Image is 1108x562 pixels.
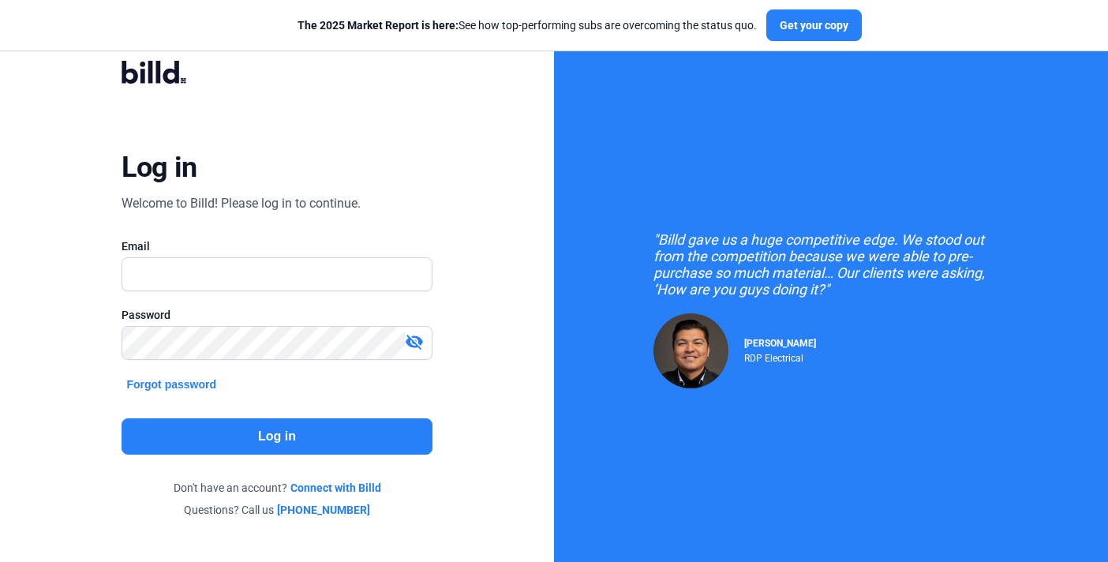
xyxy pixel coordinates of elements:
[122,194,361,213] div: Welcome to Billd! Please log in to continue.
[122,150,197,185] div: Log in
[653,313,728,388] img: Raul Pacheco
[405,332,424,351] mat-icon: visibility_off
[122,307,432,323] div: Password
[744,349,816,364] div: RDP Electrical
[298,17,757,33] div: See how top-performing subs are overcoming the status quo.
[277,502,370,518] a: [PHONE_NUMBER]
[744,338,816,349] span: [PERSON_NAME]
[298,19,459,32] span: The 2025 Market Report is here:
[122,418,432,455] button: Log in
[122,502,432,518] div: Questions? Call us
[766,9,862,41] button: Get your copy
[122,480,432,496] div: Don't have an account?
[653,231,1009,298] div: "Billd gave us a huge competitive edge. We stood out from the competition because we were able to...
[122,238,432,254] div: Email
[290,480,381,496] a: Connect with Billd
[122,376,221,393] button: Forgot password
